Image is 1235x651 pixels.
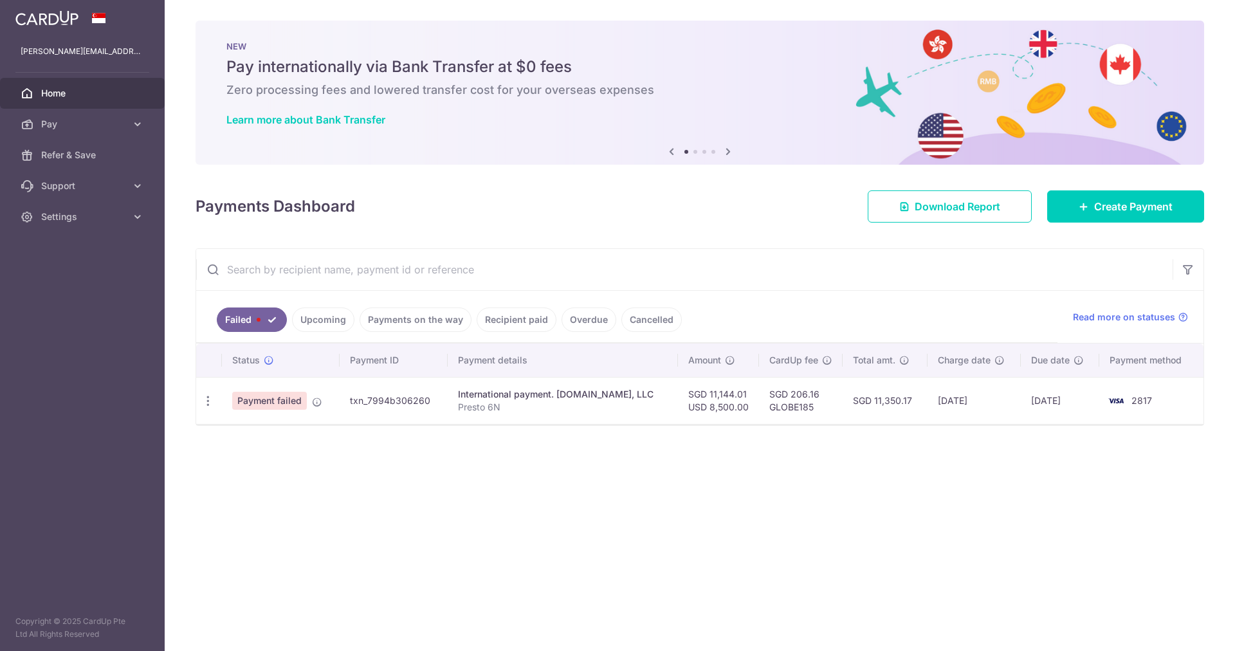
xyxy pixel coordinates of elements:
p: [PERSON_NAME][EMAIL_ADDRESS][PERSON_NAME][DOMAIN_NAME] [21,45,144,58]
img: Bank Card [1103,393,1129,408]
h5: Pay internationally via Bank Transfer at $0 fees [226,57,1173,77]
a: Download Report [868,190,1032,223]
a: Recipient paid [477,307,556,332]
th: Payment method [1099,344,1203,377]
a: Upcoming [292,307,354,332]
span: Pay [41,118,126,131]
a: Create Payment [1047,190,1204,223]
span: Payment failed [232,392,307,410]
td: SGD 11,350.17 [843,377,928,424]
span: Status [232,354,260,367]
h6: Zero processing fees and lowered transfer cost for your overseas expenses [226,82,1173,98]
a: Learn more about Bank Transfer [226,113,385,126]
td: [DATE] [928,377,1021,424]
th: Payment ID [340,344,447,377]
span: 2817 [1131,395,1152,406]
td: SGD 206.16 GLOBE185 [759,377,843,424]
span: Create Payment [1094,199,1173,214]
span: Amount [688,354,721,367]
h4: Payments Dashboard [196,195,355,218]
span: Refer & Save [41,149,126,161]
input: Search by recipient name, payment id or reference [196,249,1173,290]
span: Due date [1031,354,1070,367]
span: Total amt. [853,354,895,367]
p: NEW [226,41,1173,51]
span: Charge date [938,354,991,367]
img: CardUp [15,10,78,26]
a: Failed [217,307,287,332]
a: Payments on the way [360,307,471,332]
span: CardUp fee [769,354,818,367]
span: Read more on statuses [1073,311,1175,324]
img: Bank transfer banner [196,21,1204,165]
p: Presto 6N [458,401,668,414]
td: [DATE] [1021,377,1099,424]
td: SGD 11,144.01 USD 8,500.00 [678,377,759,424]
a: Overdue [562,307,616,332]
span: Settings [41,210,126,223]
td: txn_7994b306260 [340,377,447,424]
div: International payment. [DOMAIN_NAME], LLC [458,388,668,401]
a: Cancelled [621,307,682,332]
span: Home [41,87,126,100]
a: Read more on statuses [1073,311,1188,324]
span: Download Report [915,199,1000,214]
span: Support [41,179,126,192]
th: Payment details [448,344,678,377]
